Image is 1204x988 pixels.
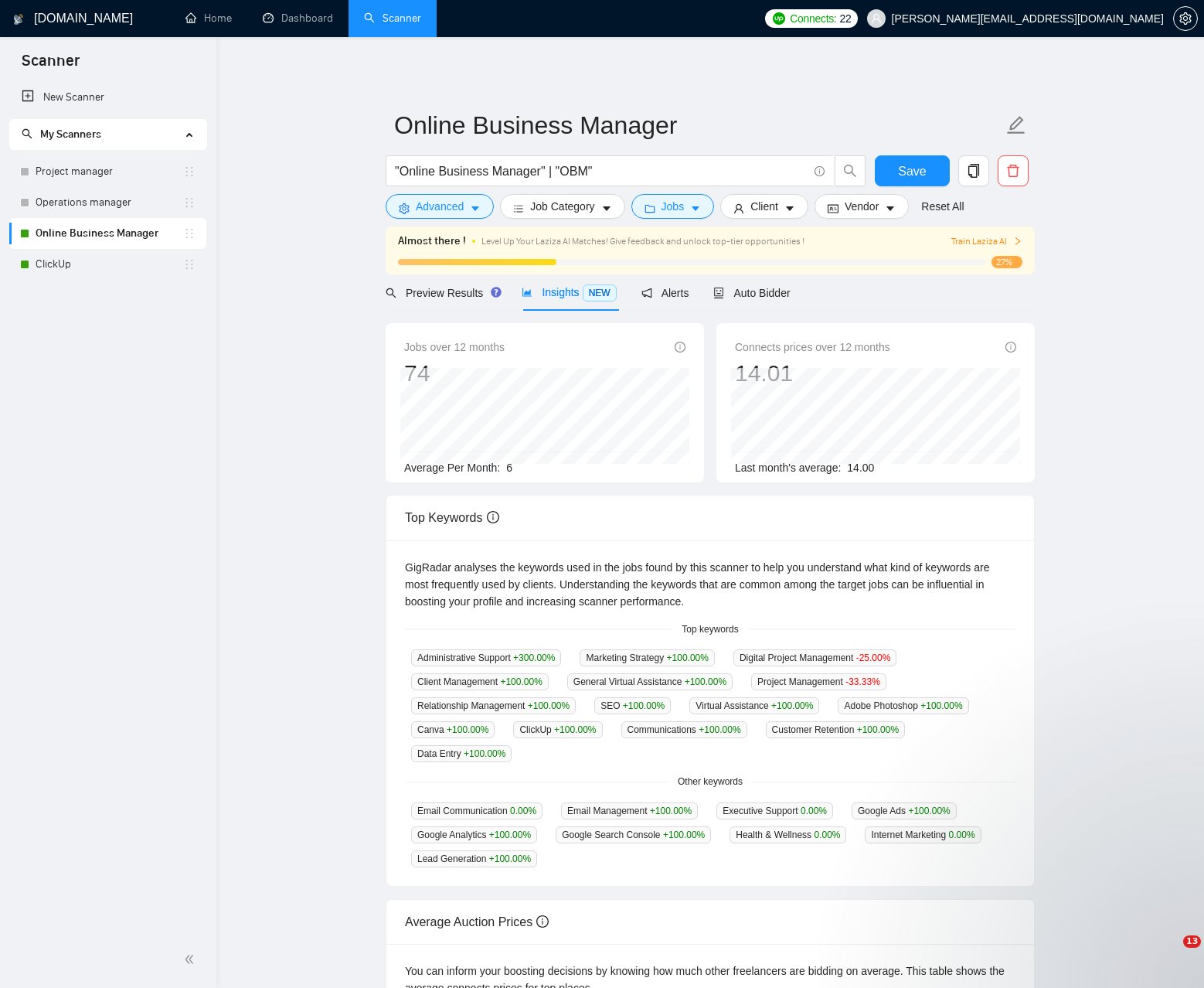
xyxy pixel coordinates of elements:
[510,806,536,816] span: 0.00 %
[404,339,505,356] span: Jobs over 12 months
[857,724,899,735] span: +100.00 %
[898,162,926,181] span: Save
[9,187,206,218] li: Operations manager
[690,203,701,214] span: caret-down
[921,198,964,215] a: Reset All
[623,700,665,711] span: +100.00 %
[9,49,92,82] span: Scanner
[871,13,882,24] span: user
[959,164,988,178] span: copy
[9,156,206,187] li: Project manager
[735,462,841,474] span: Last month's average:
[36,187,183,218] a: Operations manager
[852,802,957,819] span: Google Ads
[766,721,905,738] span: Customer Retention
[845,198,879,215] span: Vendor
[801,806,827,816] span: 0.00 %
[920,700,962,711] span: +100.00 %
[1174,12,1197,25] span: setting
[699,724,740,735] span: +100.00 %
[522,287,532,298] span: area-chart
[814,830,840,840] span: 0.00 %
[185,12,232,25] a: homeHome
[594,697,671,714] span: SEO
[394,106,1003,145] input: Scanner name...
[713,288,724,298] span: robot
[828,203,838,214] span: idcard
[13,7,24,32] img: logo
[1173,6,1198,31] button: setting
[751,673,886,690] span: Project Management
[716,802,833,819] span: Executive Support
[1151,935,1189,973] iframe: Intercom live chat
[522,286,616,298] span: Insights
[416,198,464,215] span: Advanced
[184,952,199,967] span: double-left
[1006,115,1026,135] span: edit
[404,462,500,474] span: Average Per Month:
[411,745,512,762] span: Data Entry
[735,339,890,356] span: Connects prices over 12 months
[554,724,596,735] span: +100.00 %
[580,649,714,666] span: Marketing Strategy
[1005,342,1016,353] span: info-circle
[949,830,975,840] span: 0.00 %
[845,676,880,687] span: -33.33 %
[667,652,709,663] span: +100.00 %
[641,287,689,299] span: Alerts
[835,164,865,178] span: search
[998,155,1029,186] button: delete
[9,249,206,280] li: ClickUp
[720,194,808,219] button: userClientcaret-down
[556,826,711,843] span: Google Search Console
[464,748,505,759] span: +100.00 %
[991,256,1022,268] span: 27%
[411,802,542,819] span: Email Communication
[885,203,896,214] span: caret-down
[641,288,652,298] span: notification
[500,194,624,219] button: barsJob Categorycaret-down
[183,227,196,240] span: holder
[645,203,655,214] span: folder
[404,359,505,388] div: 74
[1183,935,1201,948] span: 13
[733,203,744,214] span: user
[815,166,825,176] span: info-circle
[470,203,481,214] span: caret-down
[601,203,612,214] span: caret-down
[815,194,909,219] button: idcardVendorcaret-down
[908,806,950,816] span: +100.00 %
[847,462,874,474] span: 14.00
[561,802,698,819] span: Email Management
[405,900,1015,944] div: Average Auction Prices
[411,673,549,690] span: Client Management
[447,724,488,735] span: +100.00 %
[411,697,576,714] span: Relationship Management
[364,12,421,25] a: searchScanner
[386,287,497,299] span: Preview Results
[1173,12,1198,25] a: setting
[386,288,396,298] span: search
[411,721,495,738] span: Canva
[487,511,499,523] span: info-circle
[685,676,726,687] span: +100.00 %
[22,128,101,141] span: My Scanners
[750,198,778,215] span: Client
[875,155,950,186] button: Save
[530,198,594,215] span: Job Category
[513,652,555,663] span: +300.00 %
[36,156,183,187] a: Project manager
[183,165,196,178] span: holder
[790,10,836,27] span: Connects:
[865,826,981,843] span: Internet Marketing
[650,806,692,816] span: +100.00 %
[506,462,512,474] span: 6
[489,285,503,299] div: Tooltip anchor
[662,198,685,215] span: Jobs
[730,826,846,843] span: Health & Wellness
[489,853,531,864] span: +100.00 %
[784,203,795,214] span: caret-down
[735,359,890,388] div: 14.01
[771,700,813,711] span: +100.00 %
[405,496,1015,540] div: Top Keywords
